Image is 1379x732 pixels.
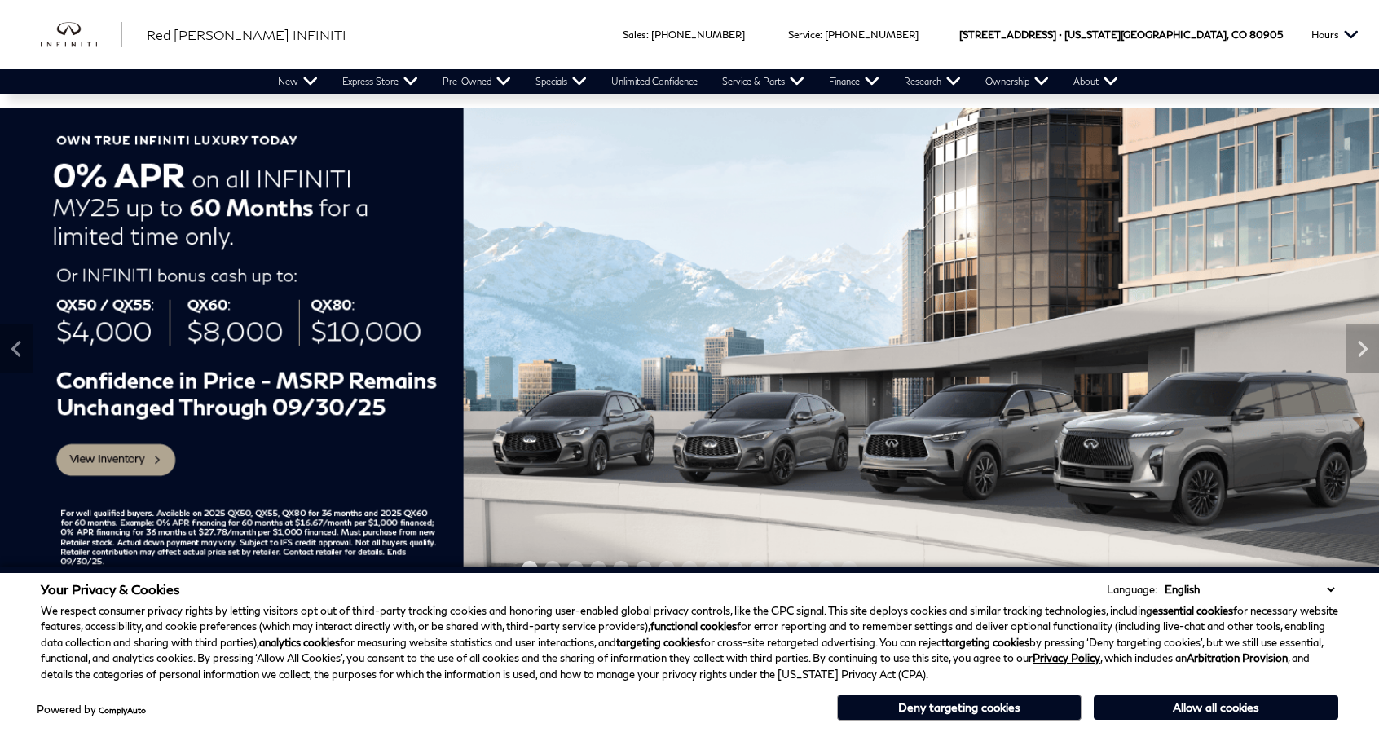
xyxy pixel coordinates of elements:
a: [PHONE_NUMBER] [651,29,745,41]
a: Finance [817,69,892,94]
span: Go to slide 7 [659,561,675,577]
div: Powered by [37,704,146,715]
span: Go to slide 10 [727,561,743,577]
span: Go to slide 4 [590,561,606,577]
span: Go to slide 8 [681,561,698,577]
strong: targeting cookies [945,636,1029,649]
a: Unlimited Confidence [599,69,710,94]
div: Next [1346,324,1379,373]
a: Pre-Owned [430,69,523,94]
div: Language: [1107,584,1157,595]
span: Go to slide 3 [567,561,584,577]
span: Your Privacy & Cookies [41,581,180,597]
a: [PHONE_NUMBER] [825,29,919,41]
strong: Arbitration Provision [1187,651,1288,664]
span: Go to slide 14 [818,561,835,577]
span: Go to slide 11 [750,561,766,577]
button: Deny targeting cookies [837,695,1082,721]
span: Red [PERSON_NAME] INFINITI [147,27,346,42]
nav: Main Navigation [266,69,1130,94]
span: Go to slide 13 [795,561,812,577]
a: [STREET_ADDRESS] • [US_STATE][GEOGRAPHIC_DATA], CO 80905 [959,29,1283,41]
a: Specials [523,69,599,94]
strong: analytics cookies [259,636,340,649]
a: Research [892,69,973,94]
span: Service [788,29,820,41]
a: ComplyAuto [99,705,146,715]
select: Language Select [1161,581,1338,598]
a: About [1061,69,1130,94]
a: Red [PERSON_NAME] INFINITI [147,25,346,45]
span: Go to slide 12 [773,561,789,577]
span: Go to slide 1 [522,561,538,577]
a: Privacy Policy [1033,651,1100,664]
span: Go to slide 6 [636,561,652,577]
button: Allow all cookies [1094,695,1338,720]
span: Go to slide 5 [613,561,629,577]
span: : [646,29,649,41]
a: Express Store [330,69,430,94]
span: : [820,29,822,41]
a: Service & Parts [710,69,817,94]
strong: essential cookies [1152,604,1233,617]
span: Go to slide 9 [704,561,720,577]
span: Go to slide 15 [841,561,857,577]
img: INFINITI [41,22,122,48]
a: Ownership [973,69,1061,94]
a: infiniti [41,22,122,48]
p: We respect consumer privacy rights by letting visitors opt out of third-party tracking cookies an... [41,603,1338,683]
a: New [266,69,330,94]
strong: targeting cookies [616,636,700,649]
strong: functional cookies [650,620,737,633]
span: Sales [623,29,646,41]
span: Go to slide 2 [544,561,561,577]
